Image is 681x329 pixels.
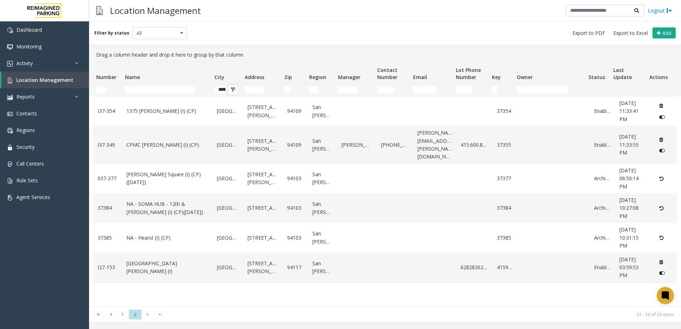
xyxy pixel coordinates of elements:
span: Page 1 [116,310,129,319]
a: 37354 [497,107,514,115]
td: Owner Filter [514,83,586,96]
a: [PERSON_NAME] [342,141,373,149]
span: Go to the previous page [104,309,117,319]
th: Status [586,62,610,83]
a: 94103 [287,174,304,182]
a: 6282826254 [461,263,488,271]
a: 37385 [497,234,514,242]
img: 'icon' [7,61,13,67]
a: I27-153 [98,263,118,271]
span: [DATE] 11:33:55 PM [619,133,639,156]
a: 037-377 [98,174,118,182]
td: Zip Filter [281,83,306,96]
a: [STREET_ADDRESS] [248,204,279,212]
button: Add [653,27,676,39]
button: Disable [656,111,669,123]
span: [DATE] 06:50:14 PM [619,167,639,190]
span: Address [245,74,264,80]
span: Location Management [16,77,73,83]
span: Add [662,30,671,36]
a: I37-354 [98,107,118,115]
a: [GEOGRAPHIC_DATA] [217,204,239,212]
a: Archived [594,174,611,182]
input: Address Filter [245,86,265,93]
span: Last Update [613,67,632,80]
a: Archived [594,234,611,242]
a: [DATE] 10:27:08 PM [619,196,647,220]
input: Email Filter [413,86,436,93]
input: Number Filter [96,86,105,93]
span: Security [16,143,35,150]
a: [DATE] 06:50:14 PM [619,167,647,190]
button: Restore [656,232,667,244]
span: Export to Excel [613,30,648,37]
a: [DATE] 03:59:53 PM [619,256,647,280]
span: Contacts [16,110,37,117]
span: All [132,27,176,39]
span: Go to the previous page [106,312,115,317]
img: 'icon' [7,161,13,167]
span: Manager [338,74,360,80]
span: Contact Number [377,67,397,80]
span: [DATE] 03:59:53 PM [619,256,639,279]
img: 'icon' [7,111,13,117]
label: Filter by status [94,30,129,36]
button: Export to PDF [570,28,608,38]
button: Delete [656,134,667,145]
h3: Location Management [106,2,204,19]
span: Regions [16,127,35,134]
span: Key [492,74,501,80]
span: [DATE] 10:31:15 PM [619,226,639,249]
input: Owner Filter [517,86,569,93]
td: Contact Number Filter [374,83,410,96]
input: City Filter [214,86,225,93]
a: 415901 [497,263,514,271]
a: [DATE] 10:31:15 PM [619,226,647,250]
kendo-pager-info: 21 - 26 of 26 items [171,312,674,318]
a: [DATE] 11:33:55 PM [619,133,647,157]
span: Dashboard [16,26,42,33]
a: CPMC [PERSON_NAME] (I) (CP) [126,141,208,149]
a: [PERSON_NAME] Square (I) (CP) ([DATE]) [126,171,208,187]
a: [PHONE_NUMBER] [381,141,409,149]
a: Logout [648,7,672,14]
td: Actions Filter [646,83,671,96]
span: Call Centers [16,160,44,167]
a: 37385 [98,234,118,242]
span: Lot Phone Number [456,67,481,80]
a: [GEOGRAPHIC_DATA] [217,107,239,115]
span: Page 2 [129,310,141,319]
input: Lot Phone Number Filter [456,86,472,93]
span: [DATE] 10:27:08 PM [619,197,639,219]
a: [STREET_ADDRESS][PERSON_NAME] [248,260,279,276]
button: Disable [656,145,669,156]
a: 94117 [287,263,304,271]
span: Go to the first page [92,309,104,319]
a: San [PERSON_NAME] [312,200,333,216]
span: Region [309,74,326,80]
a: [STREET_ADDRESS] [248,234,279,242]
input: Name Filter [125,86,195,93]
a: [STREET_ADDRESS][PERSON_NAME] [248,137,279,153]
a: 37355 [497,141,514,149]
button: Clear [228,84,238,95]
a: NA - Hearst (I) (CP) [126,234,208,242]
a: NA - SOMA HUB - 12th & [PERSON_NAME] (I) (CP)([DATE]) [126,200,208,216]
td: Address Filter [242,83,281,96]
a: [PERSON_NAME][EMAIL_ADDRESS][PERSON_NAME][DOMAIN_NAME] [417,129,452,161]
button: Delete [656,100,667,111]
img: 'icon' [7,145,13,150]
a: 94109 [287,107,304,115]
a: [GEOGRAPHIC_DATA][PERSON_NAME] (I) [126,260,208,276]
input: Region Filter [309,86,318,93]
td: Key Filter [489,83,514,96]
td: Last Update Filter [610,83,646,96]
td: Manager Filter [335,83,374,96]
a: [STREET_ADDRESS][PERSON_NAME] [248,171,279,187]
a: San [PERSON_NAME] [312,137,333,153]
input: Manager Filter [338,86,358,93]
img: 'icon' [7,94,13,100]
span: Monitoring [16,43,42,50]
a: 94103 [287,234,304,242]
td: Region Filter [306,83,335,96]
